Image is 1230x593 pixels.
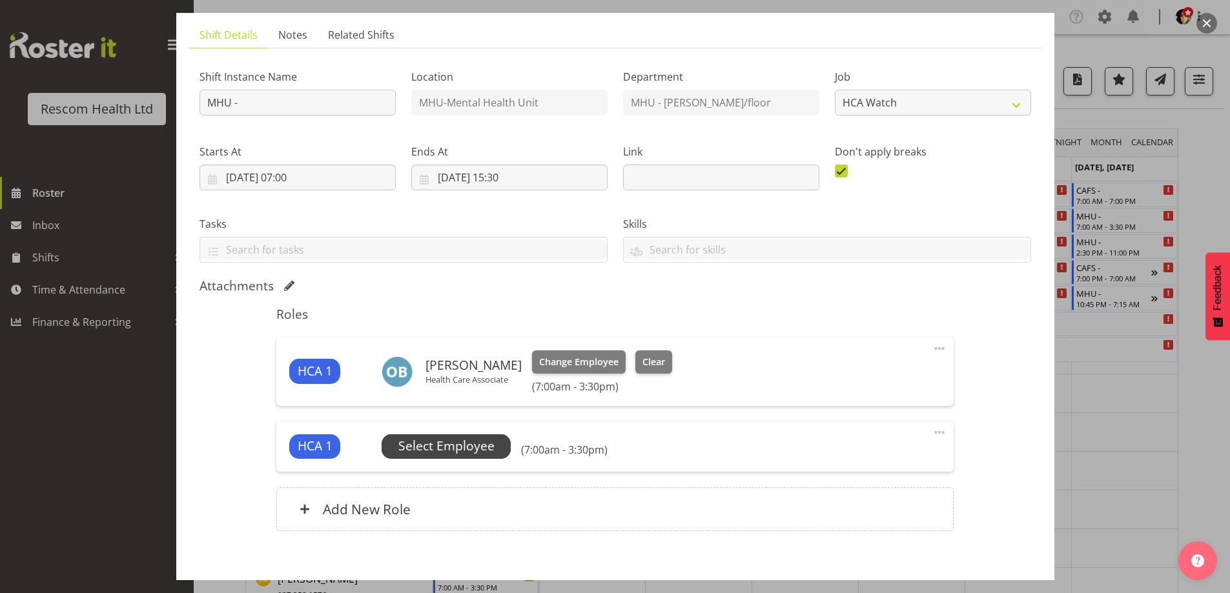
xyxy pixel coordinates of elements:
[278,27,307,43] span: Notes
[200,239,607,259] input: Search for tasks
[398,437,495,456] span: Select Employee
[276,307,954,322] h5: Roles
[411,165,608,190] input: Click to select...
[623,69,819,85] label: Department
[623,144,819,159] label: Link
[411,144,608,159] label: Ends At
[323,501,411,518] h6: Add New Role
[1212,265,1224,310] span: Feedback
[1205,252,1230,340] button: Feedback - Show survey
[200,278,274,294] h5: Attachments
[382,356,413,387] img: olive-batrlett5906.jpg
[200,69,396,85] label: Shift Instance Name
[200,216,608,232] label: Tasks
[425,374,522,385] p: Health Care Associate
[425,358,522,372] h6: [PERSON_NAME]
[624,239,1030,259] input: Search for skills
[623,216,1031,232] label: Skills
[532,350,626,374] button: Change Employee
[298,437,333,456] span: HCA 1
[835,69,1031,85] label: Job
[642,355,665,369] span: Clear
[521,443,608,456] h6: (7:00am - 3:30pm)
[200,165,396,190] input: Click to select...
[635,350,672,374] button: Clear
[411,69,608,85] label: Location
[298,362,333,381] span: HCA 1
[539,355,619,369] span: Change Employee
[200,27,258,43] span: Shift Details
[835,144,1031,159] label: Don't apply breaks
[200,90,396,116] input: Shift Instance Name
[200,144,396,159] label: Starts At
[532,380,671,393] h6: (7:00am - 3:30pm)
[328,27,395,43] span: Related Shifts
[1191,554,1204,567] img: help-xxl-2.png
